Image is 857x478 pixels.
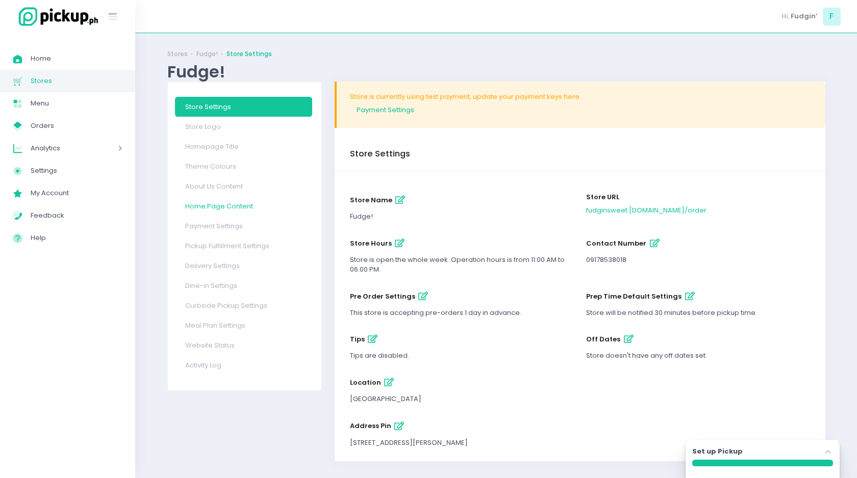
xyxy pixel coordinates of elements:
a: Payment Settings [175,216,312,236]
button: tips [365,331,382,348]
span: location [350,377,381,387]
a: Stores [167,49,188,59]
div: This store is accepting pre-orders 1 day in advance. [350,308,574,318]
a: Theme Colours [175,156,312,176]
button: Address Pin [391,418,408,435]
span: pre order settings [350,291,415,301]
span: Orders [31,119,122,132]
a: Fudge! [196,49,218,59]
button: pre order settings [415,288,432,305]
div: Store is currently using test payment, update your payment keys here [350,92,812,118]
span: off dates [586,334,620,344]
button: store name [392,192,409,208]
span: Help [31,231,122,245]
span: Store URL [586,192,619,202]
a: About Us Content [175,176,312,196]
div: Store doesn't have any off dates set. [586,351,810,361]
a: Home Page Content [175,196,312,216]
img: logo [13,6,99,28]
a: Curbside Pickup Settings [175,296,312,315]
span: Menu [31,97,122,110]
span: My Account [31,187,122,200]
span: Fudgin’ [791,11,818,21]
span: store name [350,195,392,205]
a: Store Logo [175,117,312,137]
a: Dine-in Settings [175,276,312,296]
span: Analytics [31,142,89,155]
a: Activity Log [175,355,312,375]
span: Address Pin [350,421,408,431]
span: tips [350,334,365,344]
button: store hours [392,235,409,252]
div: Store Settings [350,140,410,168]
div: Store is open the whole week. Operation hours is from 11:00 AM to 06:00 PM. [350,255,574,275]
a: Payment Settings [350,101,812,118]
span: Home [31,52,122,65]
span: Settings [31,164,122,177]
button: off dates [620,331,637,348]
div: 09178538018 [586,255,810,265]
span: Stores [31,74,122,88]
div: Tips are disabled. [350,351,574,361]
div: Fudge! [350,211,574,222]
div: Fudge! [167,62,825,82]
a: Homepage Title [175,137,312,156]
div: [STREET_ADDRESS][PERSON_NAME] [350,438,811,448]
span: prep time default settings [586,291,682,301]
button: contact number [646,235,663,252]
a: Pickup Fulfillment Settings [175,236,312,256]
div: Store will be notified 30 minutes before pickup time. [586,308,810,318]
button: location [381,374,398,391]
button: prep time default settings [682,288,698,305]
span: Feedback [31,209,122,222]
a: Delivery Settings [175,256,312,276]
div: [GEOGRAPHIC_DATA] [350,394,574,404]
a: Store Settings [175,97,312,117]
span: store hours [350,238,392,248]
a: Store Settings [226,49,272,59]
a: Website Status [175,335,312,355]
label: Set up Pickup [692,446,743,457]
a: fudginsweet.[DOMAIN_NAME]/order [586,205,707,215]
span: Hi, [782,11,789,21]
a: Meal Plan Settings [175,315,312,335]
span: F [823,8,841,25]
span: contact number [586,238,646,248]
